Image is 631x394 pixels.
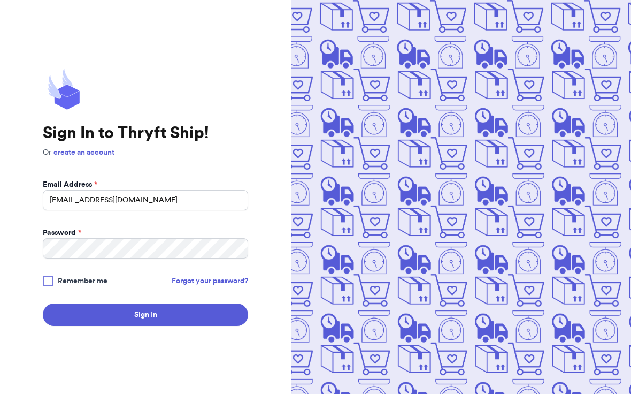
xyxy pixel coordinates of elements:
[53,149,114,156] a: create an account
[43,304,248,326] button: Sign In
[43,124,248,143] h1: Sign In to Thryft Ship!
[43,147,248,158] p: Or
[43,179,97,190] label: Email Address
[58,276,107,286] span: Remember me
[43,228,81,238] label: Password
[172,276,248,286] a: Forgot your password?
